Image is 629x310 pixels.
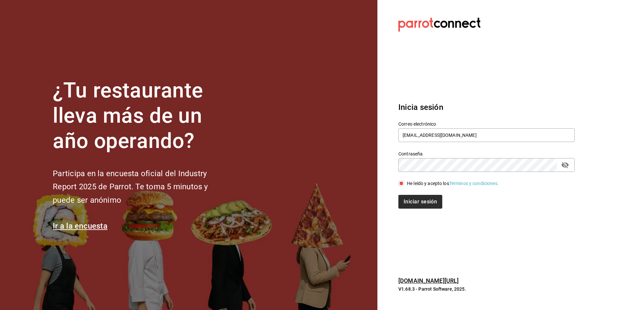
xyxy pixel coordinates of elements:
div: He leído y acepto los [407,180,499,187]
a: Ir a la encuesta [53,221,107,231]
h3: Inicia sesión [398,101,575,113]
h2: Participa en la encuesta oficial del Industry Report 2025 de Parrot. Te toma 5 minutos y puede se... [53,167,230,207]
a: [DOMAIN_NAME][URL] [398,277,459,284]
a: Términos y condiciones. [449,181,499,186]
input: Ingresa tu correo electrónico [398,128,575,142]
label: Contraseña [398,152,575,156]
h1: ¿Tu restaurante lleva más de un año operando? [53,78,230,154]
button: passwordField [560,159,571,171]
label: Correo electrónico [398,122,575,126]
p: V1.68.3 - Parrot Software, 2025. [398,286,575,292]
button: Iniciar sesión [398,195,442,209]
